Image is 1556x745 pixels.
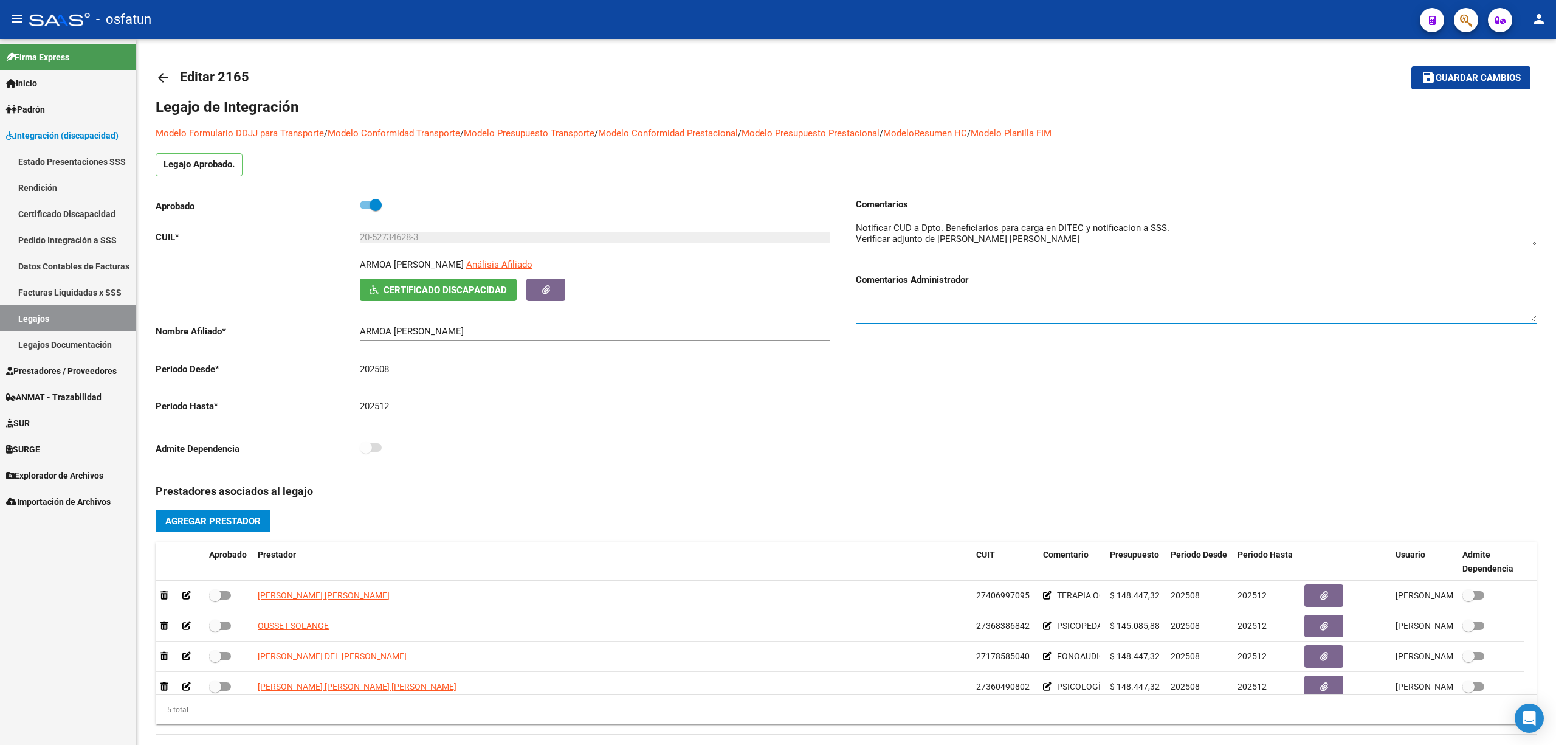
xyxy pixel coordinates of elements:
p: Periodo Desde [156,362,360,376]
span: - osfatun [96,6,151,33]
span: Editar 2165 [180,69,249,85]
span: Importación de Archivos [6,495,111,508]
span: Periodo Hasta [1238,550,1293,560]
p: Legajo Aprobado. [156,153,243,176]
span: $ 148.447,32 [1110,682,1160,691]
span: 27406997095 [976,591,1030,600]
datatable-header-cell: CUIT [971,542,1038,582]
h3: Comentarios [856,198,1537,211]
span: Presupuesto [1110,550,1159,560]
a: ModeloResumen HC [883,128,967,139]
span: 202512 [1238,591,1267,600]
a: Modelo Planilla FIM [971,128,1052,139]
p: Admite Dependencia [156,442,360,456]
span: CUIT [976,550,995,560]
span: $ 145.085,88 [1110,621,1160,631]
mat-icon: arrow_back [156,71,170,85]
datatable-header-cell: Periodo Desde [1166,542,1233,582]
span: 27178585040 [976,651,1030,661]
span: Usuario [1396,550,1425,560]
p: ARMOA [PERSON_NAME] [360,258,464,271]
span: FONOAUDIOLOGÍA [1057,651,1130,661]
a: Modelo Conformidad Prestacional [598,128,738,139]
mat-icon: save [1421,70,1436,85]
div: 5 total [156,703,188,716]
span: Prestadores / Proveedores [6,364,117,378]
span: Integración (discapacidad) [6,129,119,142]
datatable-header-cell: Periodo Hasta [1233,542,1300,582]
h1: Legajo de Integración [156,97,1537,117]
span: Aprobado [209,550,247,560]
span: Padrón [6,103,45,116]
span: PSICOLOGÍA [1057,682,1106,691]
p: CUIL [156,230,360,244]
span: ANMAT - Trazabilidad [6,390,102,404]
span: 202508 [1171,621,1200,631]
span: PSICOPEDAGOGÍA [1057,621,1129,631]
span: [PERSON_NAME] [PERSON_NAME] [PERSON_NAME] [258,682,456,691]
span: Comentario [1043,550,1089,560]
span: 27368386842 [976,621,1030,631]
datatable-header-cell: Aprobado [204,542,253,582]
span: Agregar Prestador [165,516,261,527]
span: $ 148.447,32 [1110,591,1160,600]
h3: Prestadores asociados al legajo [156,483,1537,500]
span: 202508 [1171,651,1200,661]
span: 202512 [1238,682,1267,691]
span: 202512 [1238,621,1267,631]
span: [PERSON_NAME] DEL [PERSON_NAME] [258,651,407,661]
span: Periodo Desde [1171,550,1227,560]
a: Modelo Conformidad Transporte [328,128,460,139]
datatable-header-cell: Admite Dependencia [1458,542,1524,582]
span: SURGE [6,443,40,456]
p: Periodo Hasta [156,400,360,413]
span: 202508 [1171,682,1200,691]
span: [PERSON_NAME] [DATE] [1396,682,1491,691]
datatable-header-cell: Comentario [1038,542,1105,582]
button: Certificado Discapacidad [360,279,517,301]
span: 202512 [1238,651,1267,661]
span: Explorador de Archivos [6,469,103,482]
a: Modelo Presupuesto Transporte [464,128,594,139]
div: Open Intercom Messenger [1515,704,1544,733]
datatable-header-cell: Usuario [1391,542,1458,582]
span: OUSSET SOLANGE [258,621,329,631]
span: SUR [6,417,30,430]
datatable-header-cell: Prestador [253,542,971,582]
span: Inicio [6,77,37,90]
a: Modelo Presupuesto Prestacional [742,128,880,139]
button: Agregar Prestador [156,510,270,532]
span: $ 148.447,32 [1110,651,1160,661]
span: 27360490802 [976,682,1030,691]
span: Guardar cambios [1436,73,1521,84]
span: [PERSON_NAME] [DATE] [1396,651,1491,661]
span: Admite Dependencia [1462,550,1513,573]
span: 202508 [1171,591,1200,600]
span: Firma Express [6,50,69,64]
span: Prestador [258,550,296,560]
h3: Comentarios Administrador [856,273,1537,286]
span: [PERSON_NAME] [DATE] [1396,591,1491,600]
span: Análisis Afiliado [466,259,532,270]
span: [PERSON_NAME] [PERSON_NAME] [258,591,390,600]
mat-icon: person [1532,12,1546,26]
a: Modelo Formulario DDJJ para Transporte [156,128,324,139]
span: TERAPIA OCUPACIONAL [1057,591,1151,600]
datatable-header-cell: Presupuesto [1105,542,1166,582]
span: Certificado Discapacidad [384,285,507,296]
button: Guardar cambios [1411,66,1530,89]
p: Nombre Afiliado [156,325,360,338]
span: [PERSON_NAME] [DATE] [1396,621,1491,631]
p: Aprobado [156,199,360,213]
mat-icon: menu [10,12,24,26]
